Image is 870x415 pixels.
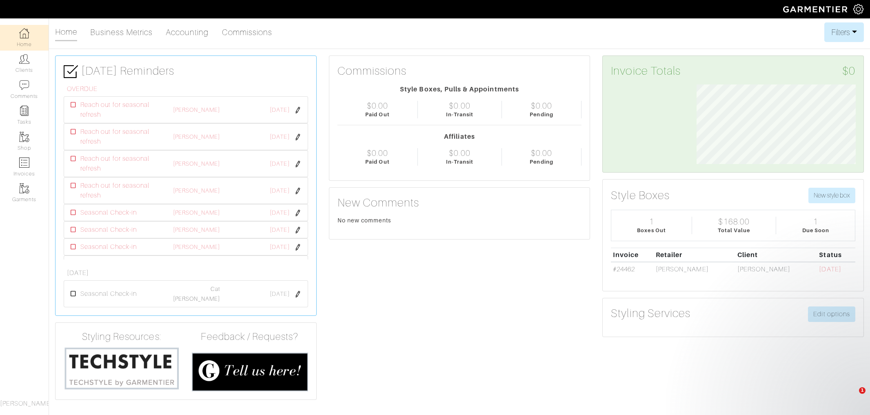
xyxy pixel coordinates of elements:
[173,244,220,250] a: [PERSON_NAME]
[446,111,474,118] div: In-Transit
[808,306,855,322] a: Edit options
[270,186,289,195] span: [DATE]
[654,248,735,262] th: Retailer
[80,154,160,173] span: Reach out for seasonal refresh
[80,225,137,235] span: Seasonal Check-in
[80,289,137,299] span: Seasonal Check-in
[270,160,289,169] span: [DATE]
[337,84,582,94] div: Style Boxes, Pulls & Appointments
[19,106,29,116] img: reminder-icon-8004d30b9f0a5d33ae49ab947aed9ed385cf756f9e5892f1edd6e32f2345188e.png
[337,196,582,210] h3: New Comments
[270,290,289,299] span: [DATE]
[530,158,553,166] div: Pending
[295,134,301,140] img: pen-cf24a1663064a2ec1b9c1bd2387e9de7a2fa800b781884d57f21acf72779bad2.png
[295,227,301,233] img: pen-cf24a1663064a2ec1b9c1bd2387e9de7a2fa800b781884d57f21acf72779bad2.png
[19,183,29,193] img: garments-icon-b7da505a4dc4fd61783c78ac3ca0ef83fa9d6f193b1c9dc38574b1d14d53ca28.png
[173,107,220,113] a: [PERSON_NAME]
[64,346,180,391] img: techstyle-93310999766a10050dc78ceb7f971a75838126fd19372ce40ba20cdf6a89b94b.png
[80,242,137,252] span: Seasonal Check-in
[718,226,750,234] div: Total Value
[853,4,863,14] img: gear-icon-white-bd11855cb880d31180b6d7d6211b90ccbf57a29d726f0c71d8c61bd08dd39cc2.png
[295,291,301,297] img: pen-cf24a1663064a2ec1b9c1bd2387e9de7a2fa800b781884d57f21acf72779bad2.png
[842,387,862,407] iframe: Intercom live chat
[80,259,137,269] span: Seasonal Check-in
[295,188,301,194] img: pen-cf24a1663064a2ec1b9c1bd2387e9de7a2fa800b781884d57f21acf72779bad2.png
[64,331,180,343] h4: Styling Resources:
[67,269,308,277] h6: [DATE]
[449,101,470,111] div: $0.00
[270,226,289,235] span: [DATE]
[173,160,220,167] a: [PERSON_NAME]
[654,262,735,276] td: [PERSON_NAME]
[611,64,855,78] h3: Invoice Totals
[67,85,308,93] h6: OVERDUE
[173,187,220,194] a: [PERSON_NAME]
[270,133,289,142] span: [DATE]
[365,111,389,118] div: Paid Out
[779,2,853,16] img: garmentier-logo-header-white-b43fb05a5012e4ada735d5af1a66efaba907eab6374d6393d1fbf88cb4ef424d.png
[80,100,160,120] span: Reach out for seasonal refresh
[337,132,582,142] div: Affiliates
[802,226,829,234] div: Due Soon
[718,217,749,226] div: $168.00
[611,248,654,262] th: Invoice
[842,64,855,78] span: $0
[295,210,301,216] img: pen-cf24a1663064a2ec1b9c1bd2387e9de7a2fa800b781884d57f21acf72779bad2.png
[819,266,841,273] span: [DATE]
[613,266,635,273] a: #24462
[270,106,289,115] span: [DATE]
[367,101,388,111] div: $0.00
[19,132,29,142] img: garments-icon-b7da505a4dc4fd61783c78ac3ca0ef83fa9d6f193b1c9dc38574b1d14d53ca28.png
[55,24,77,41] a: Home
[270,209,289,217] span: [DATE]
[649,217,654,226] div: 1
[173,133,220,140] a: [PERSON_NAME]
[173,226,220,233] a: [PERSON_NAME]
[337,64,407,78] h3: Commissions
[813,217,818,226] div: 1
[295,161,301,167] img: pen-cf24a1663064a2ec1b9c1bd2387e9de7a2fa800b781884d57f21acf72779bad2.png
[222,24,273,40] a: Commissions
[611,189,670,202] h3: Style Boxes
[295,107,301,113] img: pen-cf24a1663064a2ec1b9c1bd2387e9de7a2fa800b781884d57f21acf72779bad2.png
[530,111,553,118] div: Pending
[19,80,29,90] img: comment-icon-a0a6a9ef722e966f86d9cbdc48e553b5cf19dbc54f86b18d962a5391bc8f6eb6.png
[90,24,153,40] a: Business Metrics
[337,216,582,224] div: No new comments
[824,22,864,42] button: Filters
[19,158,29,168] img: orders-icon-0abe47150d42831381b5fb84f609e132dff9fe21cb692f30cb5eec754e2cba89.png
[611,306,690,320] h3: Styling Services
[166,24,209,40] a: Accounting
[64,64,78,79] img: check-box-icon-36a4915ff3ba2bd8f6e4f29bc755bb66becd62c870f447fc0dd1365fcfddab58.png
[735,248,817,262] th: Client
[173,209,220,216] a: [PERSON_NAME]
[80,181,160,200] span: Reach out for seasonal refresh
[19,28,29,38] img: dashboard-icon-dbcd8f5a0b271acd01030246c82b418ddd0df26cd7fceb0bd07c9910d44c42f6.png
[446,158,474,166] div: In-Transit
[735,262,817,276] td: [PERSON_NAME]
[295,244,301,251] img: pen-cf24a1663064a2ec1b9c1bd2387e9de7a2fa800b781884d57f21acf72779bad2.png
[817,248,855,262] th: Status
[808,188,855,203] button: New style box
[19,54,29,64] img: clients-icon-6bae9207a08558b7cb47a8932f037763ab4055f8c8b6bfacd5dc20c3e0201464.png
[449,148,470,158] div: $0.00
[80,208,137,217] span: Seasonal Check-in
[367,148,388,158] div: $0.00
[365,158,389,166] div: Paid Out
[270,243,289,252] span: [DATE]
[637,226,666,234] div: Boxes Out
[859,387,866,394] span: 1
[192,331,308,343] h4: Feedback / Requests?
[64,64,308,79] h3: [DATE] Reminders
[192,353,308,391] img: feedback_requests-3821251ac2bd56c73c230f3229a5b25d6eb027adea667894f41107c140538ee0.png
[80,127,160,146] span: Reach out for seasonal refresh
[531,148,552,158] div: $0.00
[531,101,552,111] div: $0.00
